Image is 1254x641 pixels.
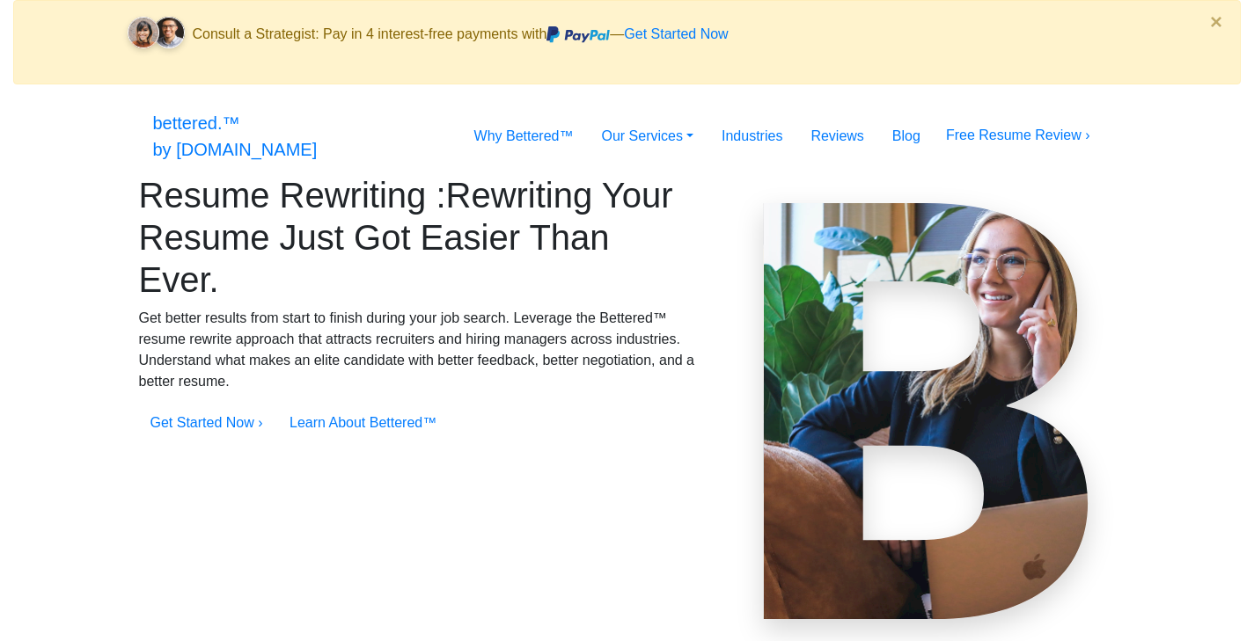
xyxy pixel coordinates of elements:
a: Industries [708,119,796,154]
a: Get Started Now [624,26,728,41]
span: by [DOMAIN_NAME] [153,140,318,159]
a: Free Resume Review › [946,127,1090,142]
a: bettered.™by [DOMAIN_NAME] [153,106,318,167]
a: Blog [878,119,935,154]
span: × [1210,10,1222,33]
button: Close [1192,1,1240,43]
img: client-faces.svg [120,11,193,59]
span: Consult a Strategist: Pay in 4 interest-free payments with — [193,26,729,41]
span: Resume Rewriting : [139,176,446,215]
a: Reviews [796,119,877,154]
button: Free Resume Review › [935,119,1102,152]
button: Learn About Bettered™ [278,406,448,440]
a: Our Services [587,119,708,154]
a: Why Bettered™ [460,119,588,154]
a: Get Started Now › [150,415,263,430]
img: paypal.svg [546,26,610,43]
a: Learn About Bettered™ [290,415,436,430]
button: Get Started Now › [139,406,275,440]
h1: resume rewriting [139,174,698,301]
p: Get better results from start to finish during your job search. Leverage the Bettered™ resume rew... [139,308,698,392]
